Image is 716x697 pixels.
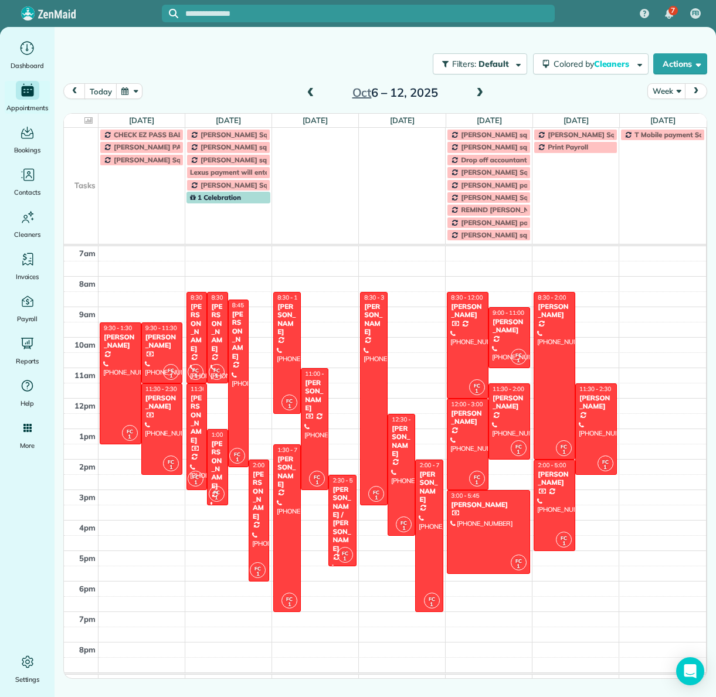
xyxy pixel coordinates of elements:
[277,294,309,301] span: 8:30 - 12:30
[461,155,565,164] span: Drop off accountant paperwork
[452,59,477,69] span: Filters:
[5,376,50,409] a: Help
[433,53,527,74] button: Filters: Default
[190,193,241,202] span: 1 Celebration
[250,569,265,580] small: 1
[461,130,576,139] span: [PERSON_NAME] square payments
[286,397,293,404] span: FC
[63,83,86,99] button: prev
[425,599,439,610] small: 1
[461,181,552,189] span: [PERSON_NAME] payments
[450,302,485,319] div: [PERSON_NAME]
[451,492,479,499] span: 3:00 - 5:45
[192,474,199,480] span: FC
[79,553,96,563] span: 5pm
[211,440,224,490] div: [PERSON_NAME]
[538,461,566,469] span: 2:00 - 5:00
[201,130,313,139] span: [PERSON_NAME] Square Payment
[304,379,325,413] div: [PERSON_NAME]
[533,53,649,74] button: Colored byCleaners
[14,186,40,198] span: Contacts
[169,9,178,18] svg: Focus search
[396,523,411,534] small: 1
[79,249,96,258] span: 7am
[190,168,330,176] span: Lexus payment will enter [DATE] Acct 0595
[5,123,50,156] a: Bookings
[598,462,613,473] small: 1
[79,492,96,502] span: 3pm
[451,400,483,408] span: 12:00 - 3:00
[461,142,572,151] span: [PERSON_NAME] square payment
[254,565,261,572] span: FC
[21,397,35,409] span: Help
[492,394,527,411] div: [PERSON_NAME]
[211,294,243,301] span: 8:30 - 11:30
[461,230,572,239] span: [PERSON_NAME] square payment
[190,302,203,353] div: [PERSON_NAME]
[164,370,178,382] small: 1
[211,431,239,438] span: 1:00 - 3:30
[6,102,49,114] span: Appointments
[511,561,526,572] small: 1
[277,446,306,454] span: 1:30 - 7:00
[145,324,177,332] span: 9:30 - 11:30
[277,302,297,336] div: [PERSON_NAME]
[653,53,707,74] button: Actions
[515,352,522,358] span: FC
[579,394,613,411] div: [PERSON_NAME]
[201,155,315,164] span: [PERSON_NAME] square payments
[314,474,320,480] span: FC
[188,477,203,488] small: 1
[671,6,675,15] span: 7
[322,86,469,99] h2: 6 – 12, 2025
[104,324,132,332] span: 9:30 - 1:30
[390,115,415,125] a: [DATE]
[579,385,611,393] span: 11:30 - 2:30
[79,462,96,471] span: 2pm
[5,250,50,283] a: Invoices
[451,294,483,301] span: 8:30 - 12:00
[168,367,174,373] span: FC
[79,279,96,288] span: 8am
[338,553,352,565] small: 1
[216,115,241,125] a: [DATE]
[282,401,297,412] small: 1
[556,538,571,549] small: 1
[364,294,392,301] span: 8:30 - 3:30
[391,424,412,458] div: [PERSON_NAME]
[461,193,574,202] span: [PERSON_NAME] Square Payment
[17,313,38,325] span: Payroll
[470,477,484,488] small: 1
[16,271,39,283] span: Invoices
[5,81,50,114] a: Appointments
[493,309,524,317] span: 9:00 - 11:00
[14,144,41,156] span: Bookings
[5,165,50,198] a: Contacts
[470,386,484,397] small: 1
[548,142,588,151] span: Print Payroll
[129,115,154,125] a: [DATE]
[211,302,224,353] div: [PERSON_NAME]
[232,310,245,361] div: [PERSON_NAME]
[16,355,39,367] span: Reports
[305,370,337,378] span: 11:00 - 3:00
[419,470,439,504] div: [PERSON_NAME]
[209,492,224,504] small: 1
[692,9,700,18] span: FB
[419,461,447,469] span: 2:00 - 7:00
[564,115,589,125] a: [DATE]
[5,39,50,72] a: Dashboard
[114,130,201,139] span: CHECK EZ PASS BALANCE
[103,333,138,350] div: [PERSON_NAME]
[479,59,510,69] span: Default
[332,485,352,553] div: [PERSON_NAME] / [PERSON_NAME]
[74,340,96,349] span: 10am
[168,458,174,465] span: FC
[277,455,297,489] div: [PERSON_NAME]
[561,443,567,450] span: FC
[511,355,526,366] small: 1
[162,9,178,18] button: Focus search
[230,454,245,465] small: 1
[474,382,480,389] span: FC
[477,115,502,125] a: [DATE]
